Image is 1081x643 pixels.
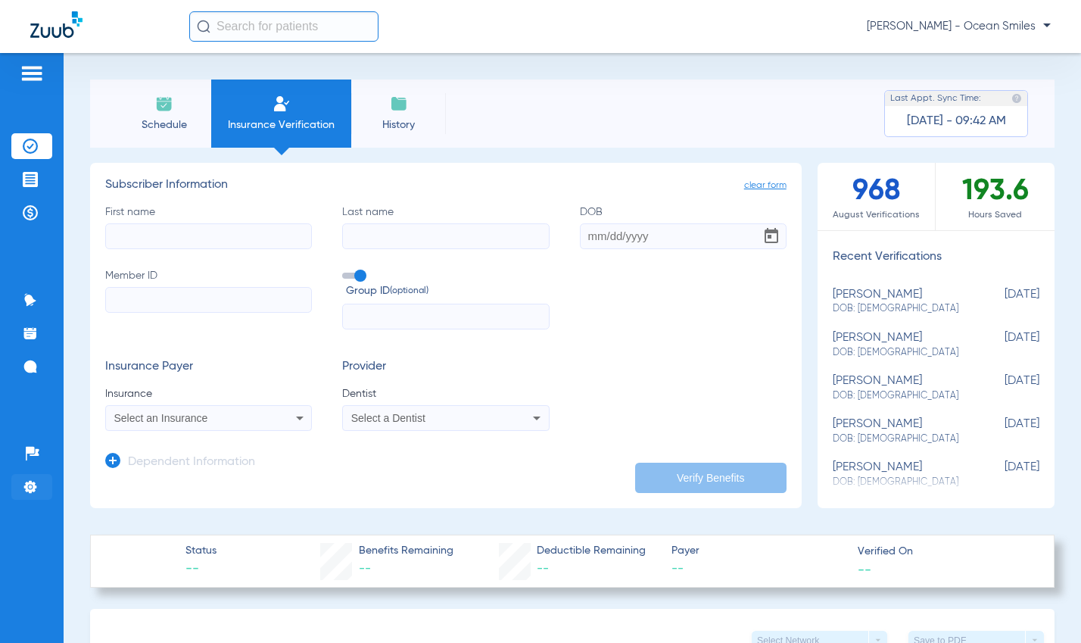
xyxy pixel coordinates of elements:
span: Insurance [105,386,312,401]
label: Last name [342,204,549,249]
h3: Subscriber Information [105,178,787,193]
span: Schedule [128,117,200,133]
div: 193.6 [936,163,1055,230]
span: [DATE] [964,331,1039,359]
span: DOB: [DEMOGRAPHIC_DATA] [833,346,964,360]
span: Deductible Remaining [537,543,646,559]
div: [PERSON_NAME] [833,460,964,488]
span: Dentist [342,386,549,401]
img: Schedule [155,95,173,113]
span: [DATE] [964,460,1039,488]
img: History [390,95,408,113]
span: [DATE] - 09:42 AM [907,114,1006,129]
iframe: Chat Widget [1005,570,1081,643]
span: -- [185,560,217,579]
div: 968 [818,163,936,230]
span: Last Appt. Sync Time: [890,91,981,106]
span: Select a Dentist [351,412,425,424]
span: DOB: [DEMOGRAPHIC_DATA] [833,302,964,316]
button: Verify Benefits [635,463,787,493]
span: [PERSON_NAME] - Ocean Smiles [867,19,1051,34]
div: [PERSON_NAME] [833,288,964,316]
input: DOBOpen calendar [580,223,787,249]
span: August Verifications [818,208,936,223]
span: -- [671,560,844,579]
span: DOB: [DEMOGRAPHIC_DATA] [833,389,964,403]
input: First name [105,223,312,249]
span: Group ID [346,283,549,299]
div: [PERSON_NAME] [833,331,964,359]
small: (optional) [390,283,428,299]
label: DOB [580,204,787,249]
span: Status [185,543,217,559]
input: Member ID [105,287,312,313]
div: [PERSON_NAME] [833,417,964,445]
span: Verified On [858,544,1030,560]
span: [DATE] [964,288,1039,316]
h3: Recent Verifications [818,250,1055,265]
span: clear form [744,178,787,193]
span: [DATE] [964,417,1039,445]
button: Open calendar [756,221,787,251]
span: Benefits Remaining [359,543,453,559]
span: Payer [671,543,844,559]
span: Select an Insurance [114,412,208,424]
span: -- [537,563,549,575]
label: First name [105,204,312,249]
span: Hours Saved [936,208,1055,223]
img: last sync help info [1011,93,1022,104]
img: Zuub Logo [30,11,83,38]
span: Insurance Verification [223,117,340,133]
h3: Dependent Information [128,455,255,470]
span: History [363,117,435,133]
input: Last name [342,223,549,249]
span: [DATE] [964,374,1039,402]
span: -- [858,561,871,577]
span: DOB: [DEMOGRAPHIC_DATA] [833,432,964,446]
div: [PERSON_NAME] [833,374,964,402]
span: -- [359,563,371,575]
img: Search Icon [197,20,210,33]
h3: Insurance Payer [105,360,312,375]
input: Search for patients [189,11,379,42]
label: Member ID [105,268,312,330]
h3: Provider [342,360,549,375]
img: Manual Insurance Verification [273,95,291,113]
img: hamburger-icon [20,64,44,83]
